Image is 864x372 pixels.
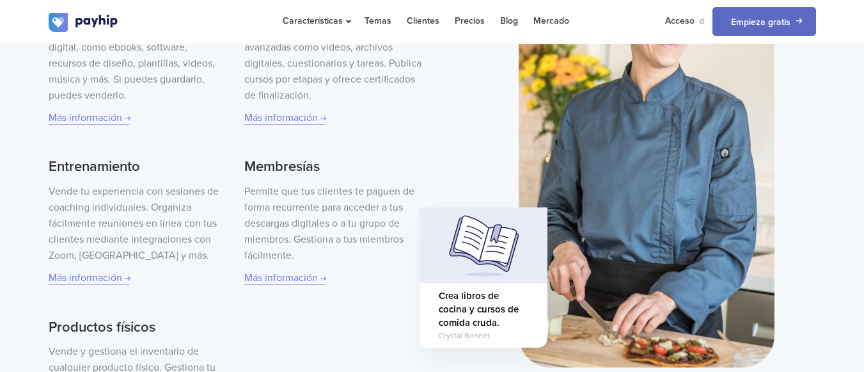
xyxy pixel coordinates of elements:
[49,111,122,124] font: Más información
[244,111,318,124] font: Más información
[49,111,129,125] a: Más información
[49,25,215,102] font: Vende cualquier tipo de descarga digital, como ebooks, software, recursos de diseño, plantillas, ...
[439,331,490,340] font: Crystal Bonnet
[244,25,421,102] font: Crea cursos en línea con funciones avanzadas como videos, archivos digitales, cuestionarios y tar...
[700,15,705,26] font: o
[49,158,140,175] font: Entrenamiento
[49,271,129,285] a: Más información
[407,15,439,26] font: Clientes
[533,15,569,26] font: Mercado
[365,15,391,26] font: Temas
[244,158,320,175] font: Membresías
[244,111,325,125] a: Más información
[420,207,547,283] img: homepage-hero-card-image.svg
[49,319,155,336] font: Productos físicos
[731,17,790,28] font: Empieza gratis
[49,185,219,262] font: Vende tu experiencia con sesiones de coaching individuales. Organiza fácilmente reuniones en líne...
[500,15,518,26] font: Blog
[49,13,119,32] img: logo.svg
[283,15,343,26] font: Características
[244,271,325,285] a: Más información
[244,185,414,262] font: Permite que tus clientes te paguen de forma recurrente para acceder a tus descargas digitales o a...
[439,290,519,329] font: Crea libros de cocina y cursos de comida cruda.
[455,15,485,26] font: Precios
[665,15,695,26] font: Acceso
[49,271,122,284] font: Más información
[712,7,816,36] a: Empieza gratis
[244,271,318,284] font: Más información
